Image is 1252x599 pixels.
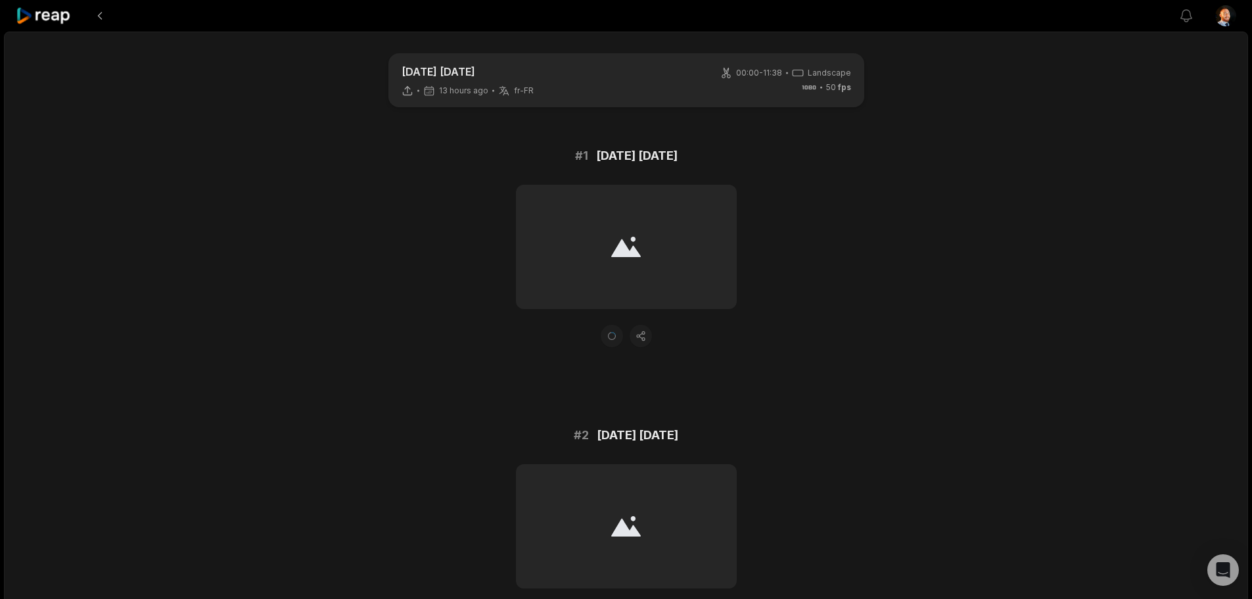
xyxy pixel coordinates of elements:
div: Open Intercom Messenger [1207,554,1239,586]
span: [DATE] [DATE] [596,147,678,165]
span: fps [838,82,851,92]
span: 00:00 - 11:38 [736,67,782,79]
p: [DATE] [DATE] [402,64,534,80]
span: 13 hours ago [439,85,488,96]
span: 50 [826,82,851,93]
span: [DATE] [DATE] [597,426,678,444]
span: Landscape [808,67,851,79]
span: # 2 [574,426,589,444]
span: # 1 [575,147,588,165]
span: fr-FR [514,85,534,96]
